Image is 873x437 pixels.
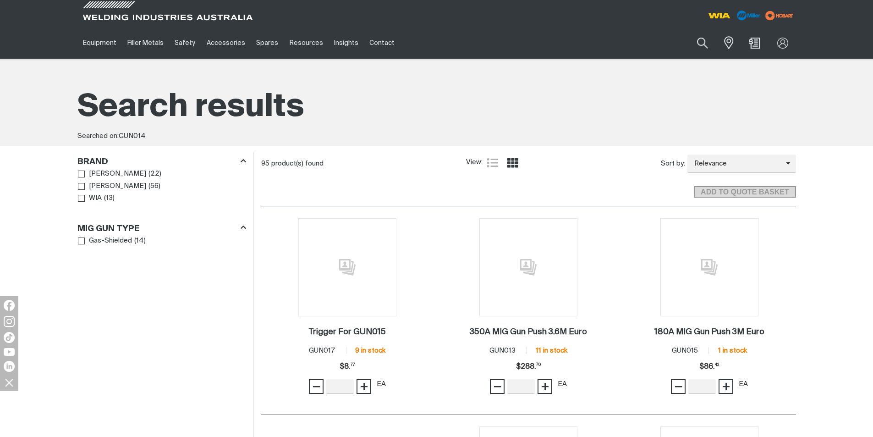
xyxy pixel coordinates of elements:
span: [PERSON_NAME] [89,169,146,179]
img: No image for this product [298,218,396,316]
span: 11 in stock [536,347,567,354]
span: Relevance [687,159,786,169]
a: Shopping cart (0 product(s)) [747,38,762,49]
ul: MIG Gun Type [78,235,246,247]
a: 350A MIG Gun Push 3.6M Euro [470,327,587,337]
span: ( 22 ) [148,169,161,179]
div: Searched on: [77,131,796,142]
span: + [722,379,730,394]
a: Trigger For GUN015 [309,327,386,337]
a: [PERSON_NAME] [78,180,147,193]
span: 1 in stock [718,347,747,354]
img: TikTok [4,332,15,343]
h2: 350A MIG Gun Push 3.6M Euro [470,328,587,336]
div: EA [739,379,748,390]
span: − [312,379,321,394]
a: Equipment [77,27,122,59]
div: 95 [261,159,466,168]
sup: 42 [715,363,719,367]
div: Brand [77,155,246,168]
ul: Brand [78,168,246,205]
a: [PERSON_NAME] [78,168,147,180]
sup: 70 [536,363,541,367]
div: Price [516,358,541,376]
h2: Trigger For GUN015 [309,328,386,336]
span: GUN015 [672,347,698,354]
span: − [493,379,502,394]
span: GUN014 [119,133,146,139]
nav: Main [77,27,616,59]
img: miller [763,9,796,22]
span: ( 56 ) [148,181,160,192]
img: Instagram [4,316,15,327]
a: Accessories [201,27,251,59]
a: Spares [251,27,284,59]
span: WIA [89,193,102,204]
section: Product list controls [261,152,796,175]
img: No image for this product [660,218,758,316]
img: No image for this product [479,218,577,316]
a: Contact [364,27,400,59]
span: − [674,379,683,394]
span: + [360,379,368,394]
span: Gas-Shielded [89,236,132,246]
a: 180A MIG Gun Push 3M Euro [654,327,764,337]
h3: Brand [77,157,108,167]
span: $86. [699,358,719,376]
sup: 77 [351,363,355,367]
span: [PERSON_NAME] [89,181,146,192]
div: EA [377,379,386,390]
a: Resources [284,27,328,59]
section: Add to cart control [261,176,796,201]
button: Search products [687,32,718,54]
span: + [541,379,549,394]
span: 9 in stock [355,347,385,354]
div: Price [340,358,355,376]
a: Gas-Shielded [78,235,132,247]
a: Insights [329,27,364,59]
img: hide socials [1,375,17,390]
aside: Filters [77,152,246,247]
span: ADD TO QUOTE BASKET [695,186,795,198]
span: View: [466,157,483,168]
span: product(s) found [271,160,324,167]
span: ( 14 ) [134,236,146,246]
div: Price [699,358,719,376]
span: $8. [340,358,355,376]
a: Safety [169,27,201,59]
img: LinkedIn [4,361,15,372]
input: Product name or item number... [675,32,718,54]
a: WIA [78,192,102,205]
span: $288. [516,358,541,376]
button: Add selected products to the shopping cart [694,186,796,198]
span: GUN013 [489,347,516,354]
span: ( 13 ) [104,193,115,204]
div: EA [558,379,567,390]
span: Sort by: [661,159,685,169]
h2: 180A MIG Gun Push 3M Euro [654,328,764,336]
a: Filler Metals [122,27,169,59]
img: YouTube [4,348,15,356]
a: List view [487,157,498,168]
span: GUN017 [309,347,335,354]
div: MIG Gun Type [77,222,246,234]
h1: Search results [77,87,796,128]
img: Facebook [4,300,15,311]
h3: MIG Gun Type [77,224,140,234]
